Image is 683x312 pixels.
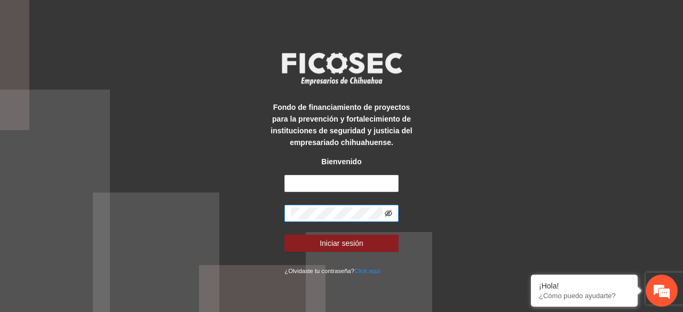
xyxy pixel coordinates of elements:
[284,268,380,274] small: ¿Olvidaste tu contraseña?
[271,103,412,147] strong: Fondo de financiamiento de proyectos para la prevención y fortalecimiento de instituciones de seg...
[321,157,361,166] strong: Bienvenido
[385,210,392,217] span: eye-invisible
[284,235,398,252] button: Iniciar sesión
[320,237,363,249] span: Iniciar sesión
[539,282,630,290] div: ¡Hola!
[275,49,408,89] img: logo
[354,268,380,274] a: Click aqui
[539,292,630,300] p: ¿Cómo puedo ayudarte?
